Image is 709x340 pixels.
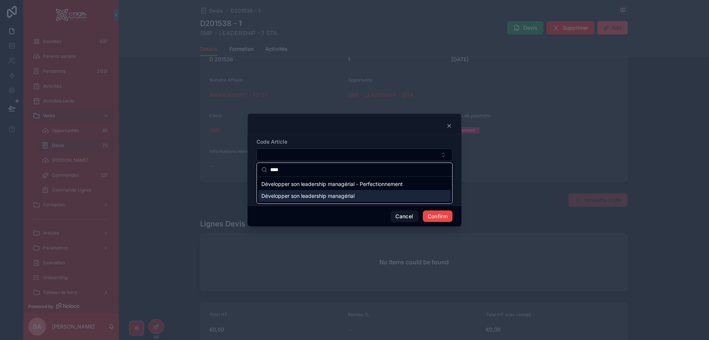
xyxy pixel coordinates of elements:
[423,210,452,222] button: Confirm
[257,177,452,203] div: Suggestions
[261,180,403,188] span: Développer son leadership managérial - Perfectionnement
[257,148,452,161] button: Select Button
[261,192,354,200] span: Développer son leadership managérial
[257,138,287,145] span: Code Article
[391,210,418,222] button: Cancel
